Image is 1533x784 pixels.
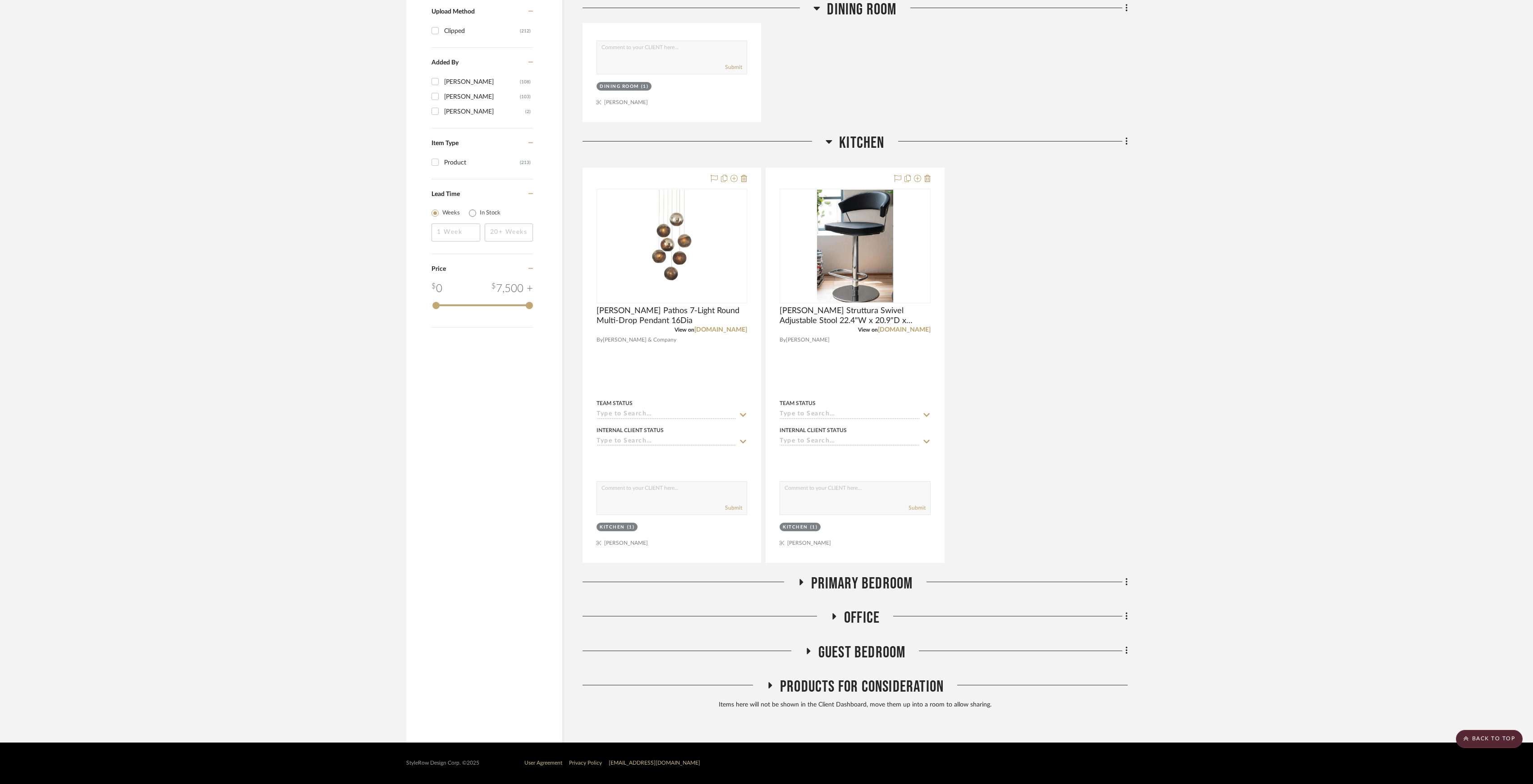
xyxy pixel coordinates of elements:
button: Submit [725,504,742,512]
span: By [780,336,786,344]
a: Privacy Policy [569,760,602,766]
div: (1) [627,524,635,531]
button: Submit [725,63,742,71]
span: [PERSON_NAME] & Company [603,336,676,344]
div: Items here will not be shown in the Client Dashboard, move them up into a room to allow sharing. [583,700,1128,710]
div: (103) [520,90,531,104]
span: [PERSON_NAME] Pathos 7-Light Round Multi-Drop Pendant 16Dia [597,306,747,326]
span: View on [858,327,878,333]
input: Type to Search… [597,410,736,419]
div: Team Status [597,399,633,407]
div: Internal Client Status [597,426,664,434]
a: [EMAIL_ADDRESS][DOMAIN_NAME] [609,760,700,766]
scroll-to-top-button: BACK TO TOP [1456,730,1523,748]
span: View on [675,327,694,333]
input: Type to Search… [780,410,919,419]
label: Weeks [442,209,460,218]
img: Jesse Chicago Struttura Swivel Adjustable Stool 22.4"W x 20.9"D x 38.2"H [817,190,893,302]
input: 1 Week [431,223,480,242]
div: Clipped [444,24,520,38]
div: [PERSON_NAME] [444,105,525,119]
span: Office [844,608,880,628]
img: Currey Pathos 7-Light Round Multi-Drop Pendant 16Dia [627,190,717,302]
input: Type to Search… [597,438,736,446]
span: Lead Time [431,191,460,197]
div: (2) [525,105,531,119]
input: Type to Search… [780,438,919,446]
span: Primary Bedroom [811,574,913,593]
label: In Stock [480,209,500,218]
div: Team Status [780,399,816,407]
span: Item Type [431,140,459,146]
div: 0 [431,281,442,297]
span: Kitchen [839,133,884,153]
div: Kitchen [783,524,808,531]
div: (212) [520,24,531,38]
div: 7,500 + [491,281,533,297]
div: (213) [520,155,531,170]
span: Guest Bedroom [818,643,906,662]
a: User Agreement [524,760,562,766]
div: Kitchen [600,524,625,531]
div: [PERSON_NAME] [444,75,520,89]
div: 0 [780,189,930,303]
div: Internal Client Status [780,426,847,434]
span: By [597,336,603,344]
span: [PERSON_NAME] Struttura Swivel Adjustable Stool 22.4"W x 20.9"D x 38.2"H [780,306,930,326]
div: (1) [641,83,649,90]
span: Price [431,266,446,272]
div: Product [444,155,520,170]
a: [DOMAIN_NAME] [694,327,747,333]
div: (1) [810,524,818,531]
span: [PERSON_NAME] [786,336,830,344]
span: Upload Method [431,9,475,15]
input: 20+ Weeks [485,223,533,242]
span: Added By [431,59,459,66]
span: Products For Consideration [780,677,944,697]
div: (108) [520,75,531,89]
button: Submit [909,504,926,512]
div: [PERSON_NAME] [444,90,520,104]
a: [DOMAIN_NAME] [878,327,931,333]
div: Dining Room [600,83,639,90]
div: StyleRow Design Corp. ©2025 [406,760,479,766]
